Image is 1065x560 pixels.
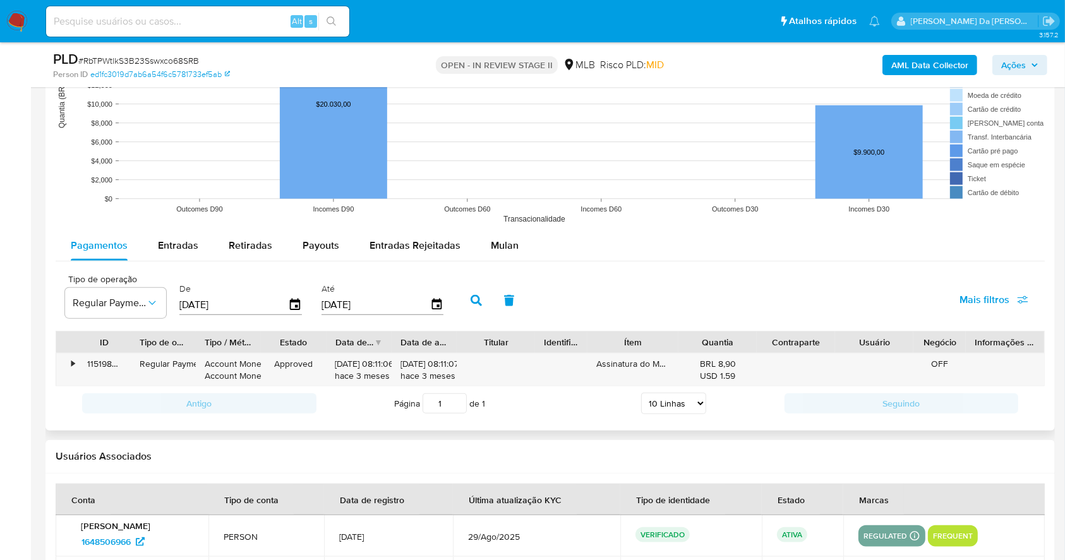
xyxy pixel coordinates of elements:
[789,15,857,28] span: Atalhos rápidos
[53,69,88,80] b: Person ID
[882,55,977,75] button: AML Data Collector
[436,56,558,74] p: OPEN - IN REVIEW STAGE II
[78,54,199,67] span: # RbTPWtlkS3B23Sswxco68SRB
[1039,30,1059,40] span: 3.157.2
[646,57,664,72] span: MID
[56,450,1045,463] h2: Usuários Associados
[869,16,880,27] a: Notificações
[911,15,1038,27] p: patricia.varelo@mercadopago.com.br
[46,13,349,30] input: Pesquise usuários ou casos...
[992,55,1047,75] button: Ações
[891,55,968,75] b: AML Data Collector
[292,15,302,27] span: Alt
[1042,15,1056,28] a: Sair
[318,13,344,30] button: search-icon
[53,49,78,69] b: PLD
[309,15,313,27] span: s
[563,58,595,72] div: MLB
[90,69,230,80] a: ed1fc3019d7ab6a54f6c5781733ef5ab
[1001,55,1026,75] span: Ações
[600,58,664,72] span: Risco PLD:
